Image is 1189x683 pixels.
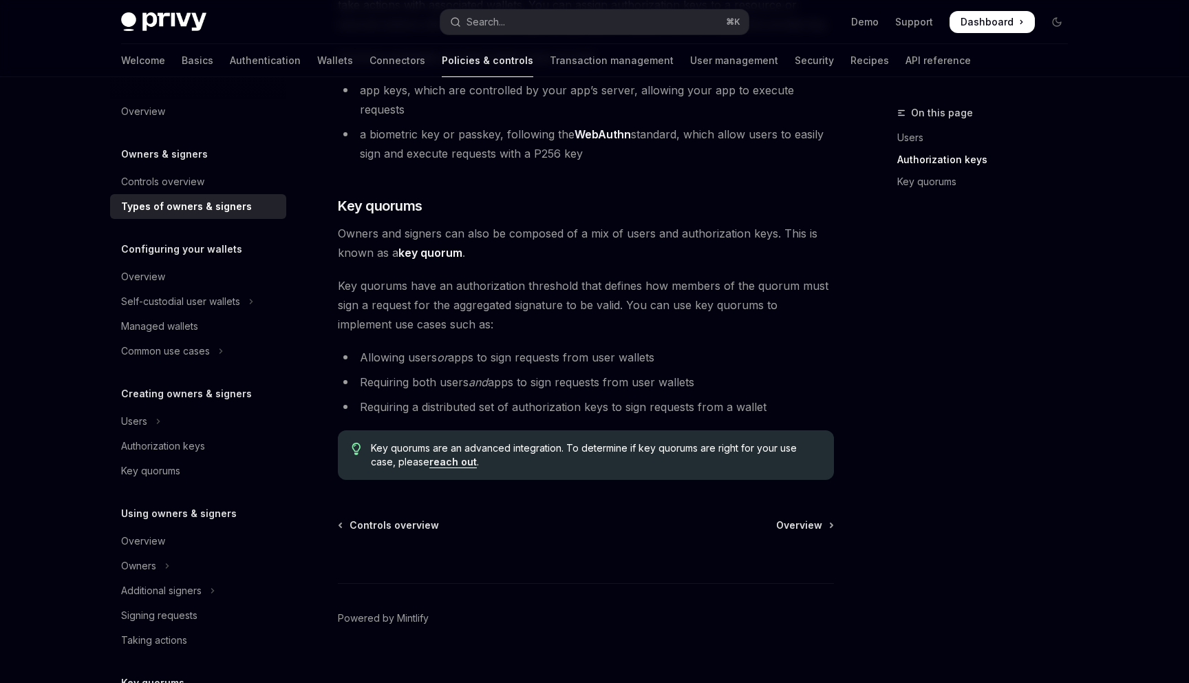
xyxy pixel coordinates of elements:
[897,149,1079,171] a: Authorization keys
[338,348,834,367] li: Allowing users apps to sign requests from user wallets
[429,456,477,468] a: reach out
[440,10,749,34] button: Open search
[950,11,1035,33] a: Dashboard
[110,264,286,289] a: Overview
[338,276,834,334] span: Key quorums have an authorization threshold that defines how members of the quorum must sign a re...
[110,603,286,628] a: Signing requests
[110,529,286,554] a: Overview
[442,44,533,77] a: Policies & controls
[121,103,165,120] div: Overview
[437,350,448,364] em: or
[121,533,165,549] div: Overview
[230,44,301,77] a: Authentication
[690,44,778,77] a: User management
[911,105,973,121] span: On this page
[469,375,488,389] em: and
[352,443,361,455] svg: Tip
[121,318,198,335] div: Managed wallets
[371,441,820,469] span: Key quorums are an advanced integration. To determine if key quorums are right for your use case,...
[338,125,834,163] li: a biometric key or passkey, following the standard, which allow users to easily sign and execute ...
[338,81,834,119] li: app keys, which are controlled by your app’s server, allowing your app to execute requests
[851,15,879,29] a: Demo
[776,518,822,532] span: Overview
[339,518,439,532] a: Controls overview
[121,241,242,258] h5: Configuring your wallets
[110,628,286,653] a: Taking actions
[338,397,834,417] li: Requiring a distributed set of authorization keys to sign requests from a wallet
[897,171,1079,193] a: Key quorums
[906,44,971,77] a: API reference
[795,44,834,77] a: Security
[121,198,252,215] div: Types of owners & signers
[121,582,202,599] div: Additional signers
[776,518,833,532] a: Overview
[338,372,834,392] li: Requiring both users apps to sign requests from user wallets
[897,127,1079,149] a: Users
[121,293,240,310] div: Self-custodial user wallets
[121,558,156,574] div: Owners
[369,44,425,77] a: Connectors
[121,343,210,359] div: Common use cases
[726,17,740,28] span: ⌘ K
[110,409,286,434] button: Toggle Users section
[121,146,208,162] h5: Owners & signers
[121,174,204,190] div: Controls overview
[895,15,933,29] a: Support
[1046,11,1068,33] button: Toggle dark mode
[121,12,206,32] img: dark logo
[121,463,180,479] div: Key quorums
[338,224,834,262] span: Owners and signers can also be composed of a mix of users and authorization keys. This is known a...
[121,632,187,649] div: Taking actions
[121,386,252,402] h5: Creating owners & signers
[850,44,889,77] a: Recipes
[338,611,429,625] a: Powered by Mintlify
[961,15,1014,29] span: Dashboard
[110,434,286,459] a: Authorization keys
[110,314,286,339] a: Managed wallets
[110,289,286,314] button: Toggle Self-custodial user wallets section
[121,413,147,430] div: Users
[110,459,286,483] a: Key quorums
[110,194,286,219] a: Types of owners & signers
[110,578,286,603] button: Toggle Additional signers section
[121,505,237,522] h5: Using owners & signers
[121,607,197,624] div: Signing requests
[121,269,165,285] div: Overview
[317,44,353,77] a: Wallets
[350,518,439,532] span: Controls overview
[338,196,422,216] span: Key quorums
[575,127,631,142] a: WebAuthn
[398,246,462,260] strong: key quorum
[182,44,213,77] a: Basics
[110,99,286,124] a: Overview
[110,554,286,578] button: Toggle Owners section
[121,44,165,77] a: Welcome
[110,339,286,364] button: Toggle Common use cases section
[110,169,286,194] a: Controls overview
[121,438,205,454] div: Authorization keys
[467,14,505,30] div: Search...
[550,44,674,77] a: Transaction management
